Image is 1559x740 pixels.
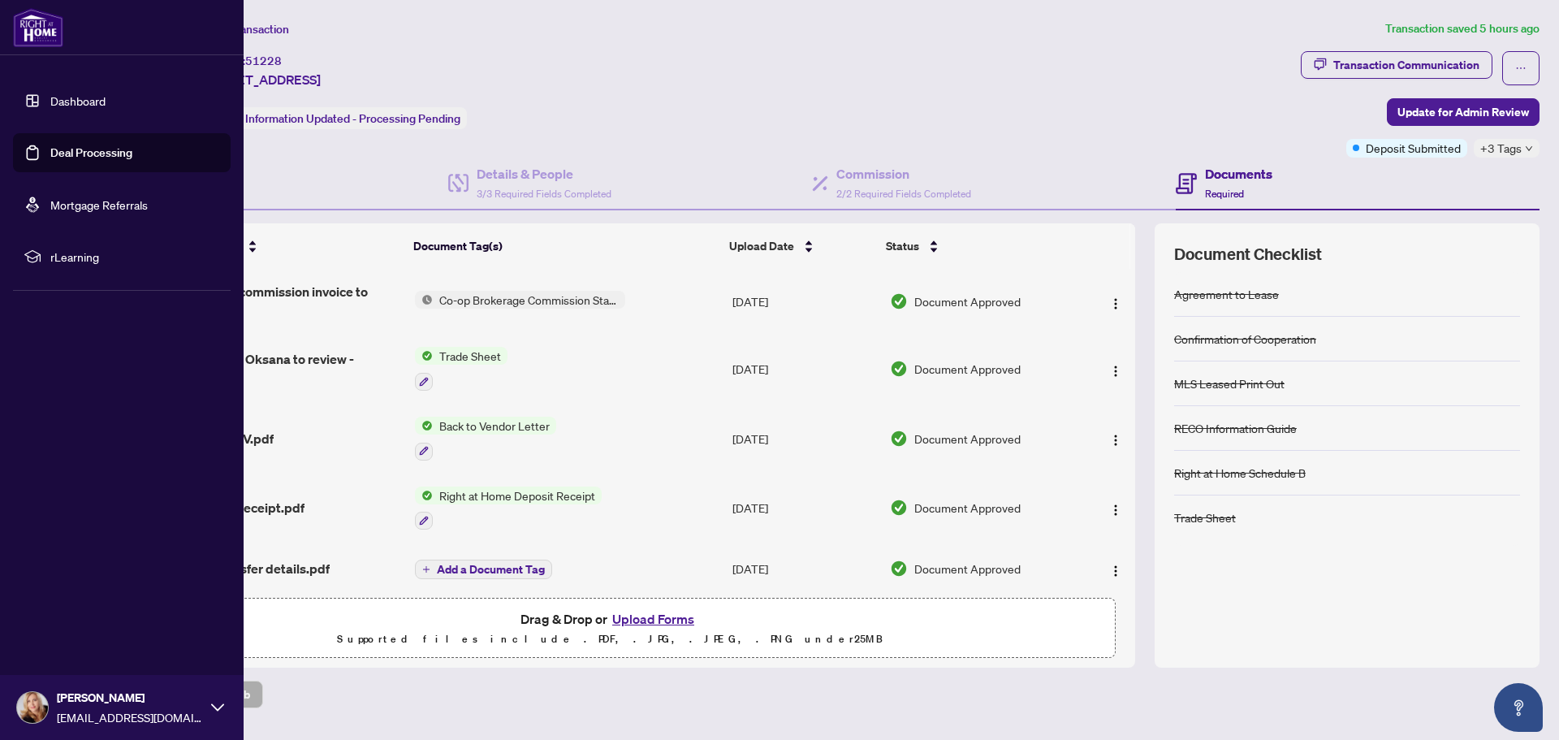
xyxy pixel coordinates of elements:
h4: Details & People [477,164,611,184]
img: Status Icon [415,347,433,365]
button: Logo [1103,556,1129,582]
span: 51228 [245,54,282,68]
button: Transaction Communication [1301,51,1492,79]
span: [STREET_ADDRESS] [201,70,321,89]
div: Trade Sheet [1174,508,1236,526]
span: Back to Vendor Letter [433,417,556,435]
button: Logo [1103,495,1129,521]
p: Supported files include .PDF, .JPG, .JPEG, .PNG under 25 MB [114,630,1105,649]
span: Co-op Brokerage Commission Statement [433,291,625,309]
span: ellipsis [1515,63,1527,74]
button: Add a Document Tag [415,558,552,579]
span: rLearning [50,248,219,266]
div: Transaction Communication [1333,52,1479,78]
button: Upload Forms [607,608,699,630]
img: Logo [1109,365,1122,378]
img: Document Status [890,430,908,448]
div: Agreement to Lease [1174,285,1279,303]
span: 3/3 Required Fields Completed [477,188,611,200]
td: [DATE] [726,543,883,595]
a: Deal Processing [50,145,132,160]
div: Confirmation of Cooperation [1174,330,1316,348]
span: down [1525,145,1533,153]
h4: Documents [1205,164,1272,184]
td: [DATE] [726,269,883,334]
div: Right at Home Schedule B [1174,464,1306,482]
img: Status Icon [415,417,433,435]
span: Drag & Drop orUpload FormsSupported files include .PDF, .JPG, .JPEG, .PNG under25MB [105,599,1115,659]
span: Status [886,237,919,255]
span: Deposit Submitted [1366,139,1461,157]
button: Add a Document Tag [415,560,552,579]
article: Transaction saved 5 hours ago [1385,19,1540,38]
button: Status IconTrade Sheet [415,347,507,391]
span: Required [1205,188,1244,200]
th: Upload Date [723,223,879,269]
button: Logo [1103,426,1129,452]
img: Logo [1109,565,1122,578]
span: plus [422,565,430,573]
span: Update for Admin Review [1397,99,1529,125]
a: Mortgage Referrals [50,197,148,212]
img: Status Icon [415,487,433,504]
img: logo [13,8,63,47]
span: Document Checklist [1174,243,1322,266]
span: Right at Home Deposit Receipt [433,487,602,504]
span: Trade Sheet [433,347,507,365]
img: Document Status [890,360,908,378]
div: Status: [201,107,467,129]
img: Logo [1109,297,1122,310]
span: 278 Anyolite commission invoice to OB.pdf [160,282,401,321]
button: Status IconRight at Home Deposit Receipt [415,487,602,530]
span: Document Approved [914,430,1021,448]
img: Profile Icon [17,692,48,723]
span: Document Approved [914,499,1021,517]
button: Logo [1103,288,1129,314]
button: Status IconBack to Vendor Letter [415,417,556,461]
span: [PERSON_NAME] [57,689,203,707]
img: Status Icon [415,291,433,309]
span: 2/2 Required Fields Completed [836,188,971,200]
th: (11) File Name [153,223,407,269]
span: +3 Tags [1480,139,1522,158]
button: Update for Admin Review [1387,98,1540,126]
img: Logo [1109,504,1122,517]
span: [EMAIL_ADDRESS][DOMAIN_NAME] [57,708,203,726]
span: Add a Document Tag [437,564,545,575]
div: MLS Leased Print Out [1174,374,1285,392]
td: [DATE] [726,474,883,543]
button: Logo [1103,356,1129,382]
span: RBC wire transfer details.pdf [160,559,330,578]
span: 2514017 - TS Oksana to review - Signed.pdf [160,349,401,388]
div: RECO Information Guide [1174,419,1297,437]
th: Status [879,223,1075,269]
span: Document Approved [914,360,1021,378]
span: Document Approved [914,292,1021,310]
a: Dashboard [50,93,106,108]
span: View Transaction [202,22,289,37]
span: Drag & Drop or [520,608,699,630]
span: Document Approved [914,560,1021,578]
h4: Commission [836,164,971,184]
button: Status IconCo-op Brokerage Commission Statement [415,291,625,309]
th: Document Tag(s) [407,223,723,269]
td: [DATE] [726,334,883,404]
img: Document Status [890,499,908,517]
span: Information Updated - Processing Pending [245,111,460,126]
span: Upload Date [729,237,794,255]
button: Open asap [1494,683,1543,732]
td: [DATE] [726,404,883,474]
img: Logo [1109,434,1122,447]
img: Document Status [890,560,908,578]
img: Document Status [890,292,908,310]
